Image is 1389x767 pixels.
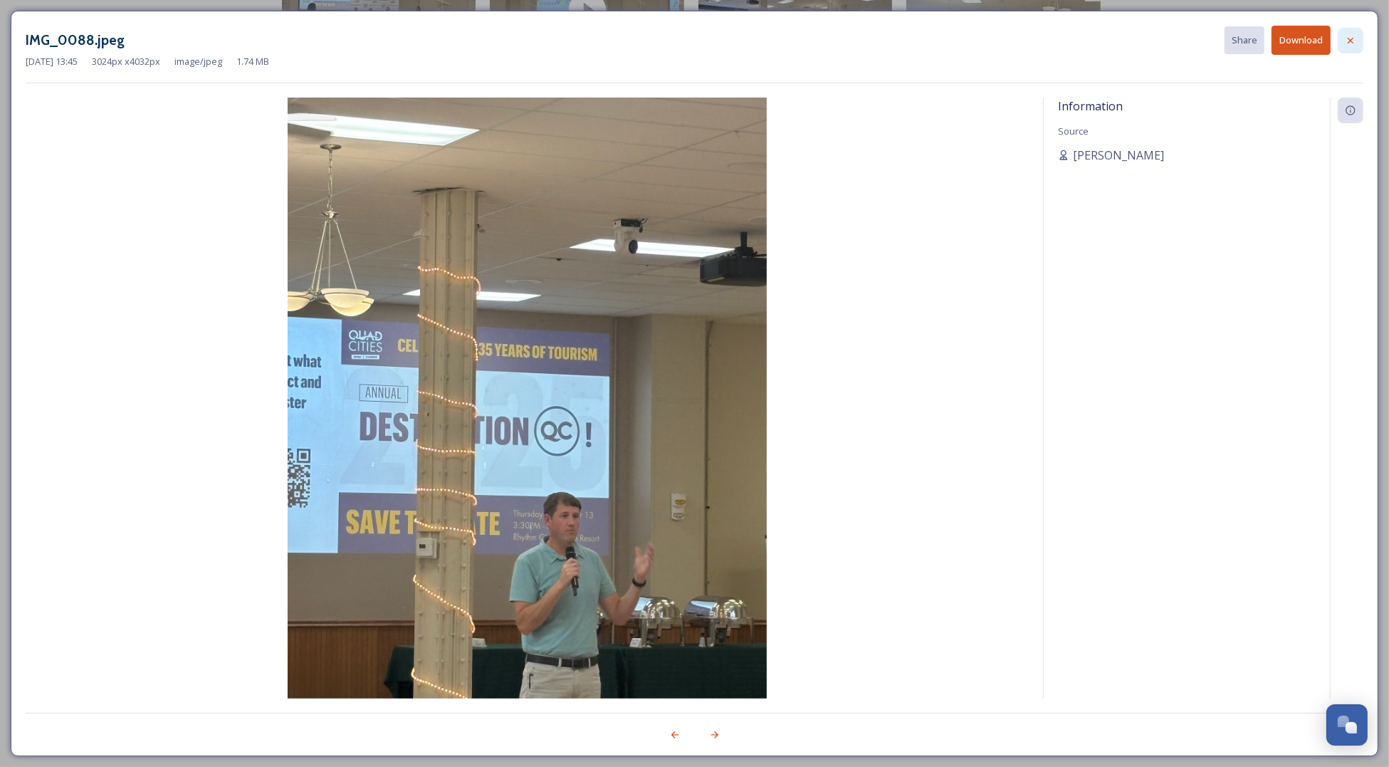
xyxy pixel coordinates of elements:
h3: IMG_0088.jpeg [26,30,125,51]
button: Download [1272,26,1331,55]
span: 3024 px x 4032 px [92,55,160,68]
span: Information [1058,98,1123,114]
button: Share [1225,26,1264,54]
span: 1.74 MB [236,55,269,68]
img: IMG_0088.jpeg [26,98,1029,736]
span: [PERSON_NAME] [1073,147,1164,164]
span: image/jpeg [174,55,222,68]
span: Source [1058,125,1089,137]
button: Open Chat [1326,704,1368,746]
span: [DATE] 13:45 [26,55,78,68]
